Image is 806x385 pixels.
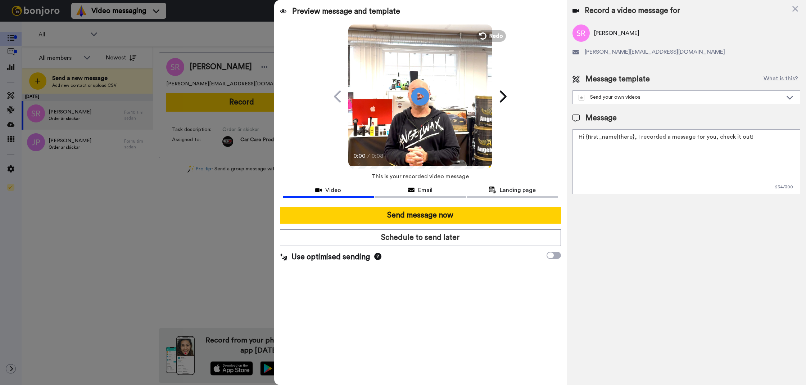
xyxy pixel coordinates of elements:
span: [PERSON_NAME][EMAIL_ADDRESS][DOMAIN_NAME] [585,48,725,56]
img: demo-template.svg [579,95,584,100]
button: Send message now [280,207,561,224]
button: Schedule to send later [280,229,561,246]
span: Email [418,186,433,194]
textarea: Hi {first_name|there}, I recorded a message for you, check it out! [572,129,800,194]
span: 0:08 [371,152,384,160]
span: Message [585,113,617,124]
span: / [367,152,370,160]
span: Video [325,186,341,194]
span: This is your recorded video message [372,169,469,184]
span: Message template [585,74,650,85]
span: Landing page [500,186,536,194]
div: Send your own videos [579,94,783,101]
span: 0:00 [353,152,366,160]
span: Use optimised sending [291,252,370,263]
button: What is this? [761,74,800,85]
